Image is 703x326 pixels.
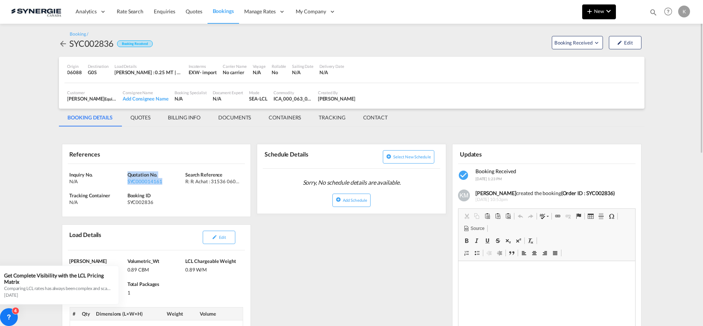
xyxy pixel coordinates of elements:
[117,8,143,14] span: Rate Search
[475,177,502,181] span: [DATE] 1:23 PM
[159,109,209,126] md-tab-item: BILLING INFO
[213,95,243,102] div: N/A
[393,154,431,159] span: Select new schedule
[249,95,267,102] div: SEA-LCL
[586,211,596,221] a: Table
[59,109,122,126] md-tab-item: BOOKING DETAILS
[475,190,516,196] b: [PERSON_NAME]
[503,236,513,246] a: Subscript
[354,109,397,126] md-tab-item: CONTACT
[515,211,525,221] a: Undo (Ctrl+Z)
[127,287,183,296] div: 1
[540,248,550,258] a: Align Right
[273,95,312,102] div: ICA_000_063_00 CORNER P 90° PLASTIC - SPRING - WITH:,31536
[272,69,286,76] div: No
[606,211,617,221] a: Insert Special Character
[563,211,573,221] a: Unlink
[582,4,616,19] button: icon-plus 400-fgNewicon-chevron-down
[318,90,355,95] div: Created By
[617,40,622,45] md-icon: icon-pencil
[253,63,266,69] div: Voyage
[332,194,371,207] button: icon-plus-circleAdd Schedule
[461,248,472,258] a: Insert/Remove Numbered List
[458,190,470,201] img: +vE4N2AAAABklEQVQDAEKaBaY1OTRmAAAAAElFTkSuQmCC
[70,307,79,320] th: #
[458,147,545,160] div: Updates
[260,109,310,126] md-tab-item: CONTAINERS
[475,190,630,197] div: created the booking
[67,63,82,69] div: Origin
[223,69,247,76] div: No carrier
[319,63,344,69] div: Delivery Date
[175,90,207,95] div: Booking Specialist
[300,175,404,190] span: Sorry, No schedule details are available.
[200,69,217,76] div: - import
[472,248,482,258] a: Insert/Remove Bulleted List
[272,63,286,69] div: Rollable
[249,90,267,95] div: Mode
[470,225,484,232] span: Source
[197,307,243,320] th: Volume
[67,95,117,102] div: [PERSON_NAME]
[482,236,493,246] a: Underline (Ctrl+U)
[59,37,70,49] div: icon-arrow-left
[336,197,341,202] md-icon: icon-plus-circle
[458,169,470,181] md-icon: icon-checkbox-marked-circle
[573,211,584,221] a: Anchor
[649,8,657,19] div: icon-magnify
[244,8,276,15] span: Manage Rates
[493,211,503,221] a: Paste as plain text (Ctrl+Shift+V)
[213,90,243,95] div: Document Expert
[127,258,160,264] span: Volumetric_Wt
[115,69,183,76] div: [PERSON_NAME] : 0.25 MT | Volumetric Wt : 0.89 CBM | Chargeable Wt : 0.89 W/M
[554,39,593,46] span: Booking Received
[472,211,482,221] a: Copy (Ctrl+C)
[175,95,207,102] div: N/A
[609,36,641,49] button: icon-pencilEdit
[585,7,594,16] md-icon: icon-plus 400-fg
[105,96,135,102] span: Equipement GDL
[189,63,217,69] div: Incoterms
[219,235,226,240] span: Edit
[127,281,160,287] span: Total Packages
[292,63,314,69] div: Sailing Date
[561,190,615,196] b: (Order ID : SYC002836)
[461,224,487,233] a: Source
[263,147,350,165] div: Schedule Details
[525,236,536,246] a: Remove Format
[649,8,657,16] md-icon: icon-magnify
[70,31,88,37] div: Booking /
[67,90,117,95] div: Customer
[212,234,217,240] md-icon: icon-pencil
[127,178,183,185] div: SYC000014161
[67,69,82,76] div: 06088
[127,264,183,273] div: 0.89 CBM
[461,211,472,221] a: Cut (Ctrl+X)
[475,197,630,203] span: [DATE] 10:53pm
[310,109,354,126] md-tab-item: TRACKING
[519,248,529,258] a: Align Left
[525,211,536,221] a: Redo (Ctrl+Y)
[494,248,505,258] a: Increase Indent
[76,8,97,15] span: Analytics
[213,8,234,14] span: Bookings
[273,90,312,95] div: Commodity
[513,236,524,246] a: Superscript
[59,109,397,126] md-pagination-wrapper: Use the left and right arrow keys to navigate between tabs
[343,198,367,202] span: Add Schedule
[383,150,434,164] button: icon-plus-circleSelect new schedule
[482,211,493,221] a: Paste (Ctrl+V)
[189,69,200,76] div: EXW
[552,36,603,49] button: Open demo menu
[253,69,266,76] div: N/A
[604,7,613,16] md-icon: icon-chevron-down
[117,40,153,47] div: Booking Received
[70,258,107,264] span: [PERSON_NAME]
[127,192,151,198] span: Booking ID
[209,109,260,126] md-tab-item: DOCUMENTS
[185,172,222,178] span: Search Reference
[203,231,235,244] button: icon-pencilEdit
[529,248,540,258] a: Centre
[164,307,197,320] th: Weight
[662,5,678,19] div: Help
